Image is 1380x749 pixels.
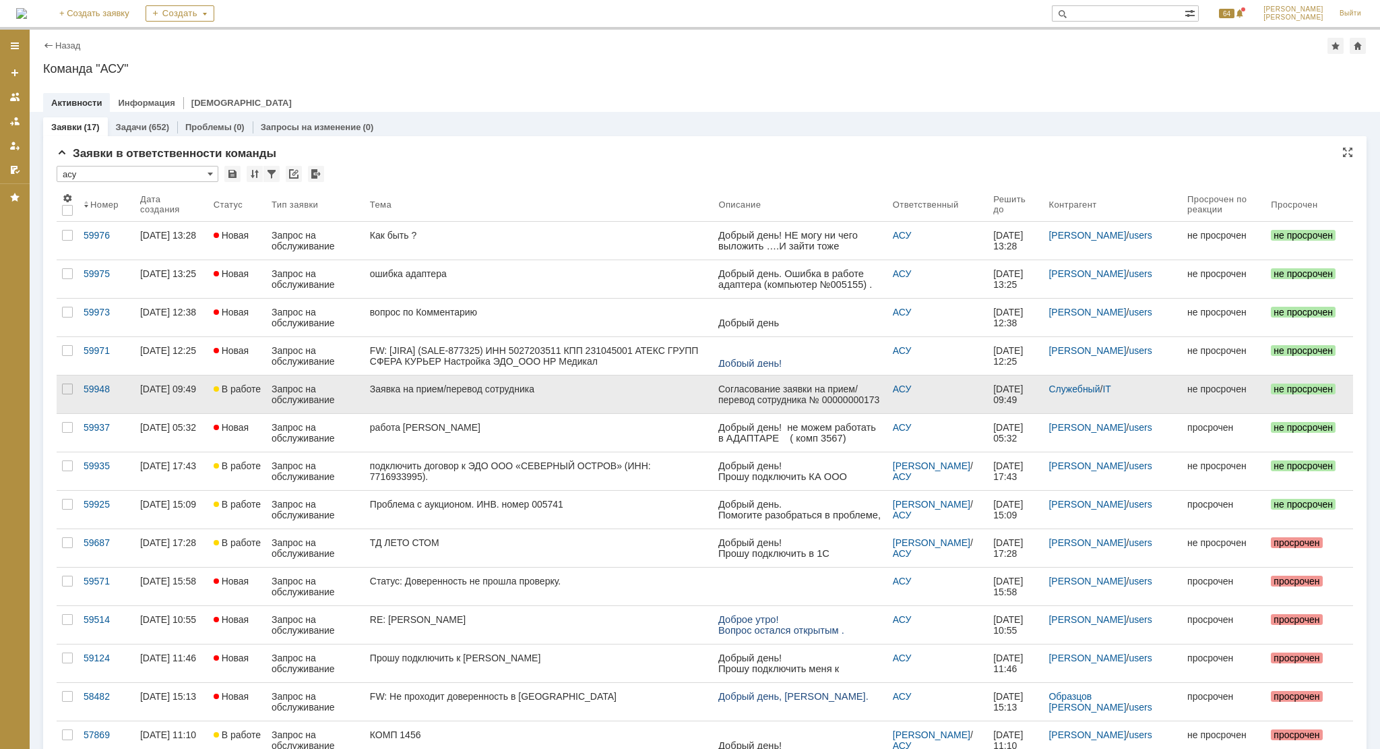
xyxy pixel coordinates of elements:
[135,376,208,413] a: [DATE] 09:49
[22,359,140,367] a: [EMAIL_ADDRESS][DOMAIN_NAME]
[266,452,365,490] a: Запрос на обслуживание
[1187,499,1260,510] div: просрочен
[140,230,196,241] div: [DATE] 13:28
[214,200,243,210] div: Статус
[993,422,1026,444] span: [DATE] 05:32
[26,267,42,283] a: АСУ
[370,307,708,318] div: вопрос по Комментарию
[365,260,714,298] a: ошибка адаптера
[30,162,32,171] span: .
[370,499,708,510] div: Проблема с аукционом. ИНВ. номер 005741
[78,222,135,260] a: 59976
[26,181,42,197] a: АСУ
[90,200,119,210] div: Номер
[1265,414,1342,452] a: не просрочен
[263,166,280,182] div: Фильтрация...
[135,187,208,222] th: Дата создания
[286,166,302,182] div: Скопировать ссылку на список
[214,422,249,433] span: Новая
[20,381,95,388] a: [URL][DOMAIN_NAME]
[308,166,324,182] div: Экспорт списка
[1043,187,1182,222] th: Контрагент
[23,229,95,239] a: [DOMAIN_NAME]
[26,344,42,360] a: АСУ
[1048,230,1126,241] a: [PERSON_NAME]
[1048,460,1126,471] a: [PERSON_NAME]
[16,8,27,19] img: logo
[266,187,365,222] th: Тип заявки
[370,537,708,548] div: ТД ЛЕТО СТОМ
[272,576,359,597] div: Запрос на обслуживание
[1271,230,1336,241] span: не просрочен
[1048,268,1126,279] a: [PERSON_NAME]
[272,384,359,405] div: Запрос на обслуживание
[1265,376,1342,413] a: не просрочен
[993,576,1026,597] span: [DATE] 15:58
[370,384,708,394] div: Заявка на прием/перевод сотрудника
[78,337,135,375] a: 59971
[1265,452,1342,490] a: не просрочен
[1048,307,1126,318] a: [PERSON_NAME]
[365,414,714,452] a: работа [PERSON_NAME]
[78,568,135,605] a: 59571
[272,499,359,520] div: Запрос на обслуживание
[1182,299,1265,336] a: не просрочен
[84,614,129,625] div: 59514
[84,422,129,433] div: 59937
[266,568,365,605] a: Запрос на обслуживание
[1187,384,1260,394] div: не просрочен
[247,166,263,182] div: Сортировка...
[78,606,135,644] a: 59514
[214,576,249,587] span: Новая
[191,98,292,108] a: [DEMOGRAPHIC_DATA]
[84,345,129,356] div: 59971
[893,345,912,356] a: АСУ
[208,491,266,529] a: В работе
[51,122,82,132] a: Заявки
[893,268,912,279] a: АСУ
[78,491,135,529] a: 59925
[135,260,208,298] a: [DATE] 13:25
[1048,422,1126,433] a: [PERSON_NAME]
[893,200,959,210] div: Ответственный
[214,499,261,510] span: В работе
[1263,5,1323,13] span: [PERSON_NAME]
[78,260,135,298] a: 59975
[1182,222,1265,260] a: не просрочен
[365,529,714,567] a: ТД ЛЕТО СТОМ
[527,440,543,456] a: Еремина Полина
[272,537,359,559] div: Запрос на обслуживание
[214,268,249,279] span: Новая
[135,414,208,452] a: [DATE] 05:32
[1265,222,1342,260] a: не просрочен
[365,337,714,375] a: FW: [JIRA] (SALE-877325) ИНН 5027203511 КПП 231045001 АТЕКС ГРУПП СФЕРА КУРЬЕР Настройка ЭДО_ООО ...
[893,471,912,482] a: АСУ
[4,62,26,84] a: Создать заявку
[193,334,209,351] a: Лаунова Ольга
[135,529,208,567] a: [DATE] 17:28
[208,376,266,413] a: В работе
[893,548,912,559] a: АСУ
[993,537,1026,559] span: [DATE] 17:28
[193,181,209,197] a: Еремина Полина
[4,111,26,132] a: Заявки в моей ответственности
[57,259,144,270] a: @[DOMAIN_NAME]
[527,485,607,496] a: #59968: ИТ-услуга
[1048,345,1126,356] a: [PERSON_NAME]
[893,307,912,318] a: АСУ
[988,337,1043,375] a: [DATE] 12:25
[26,94,42,111] a: АСУ
[140,460,196,471] div: [DATE] 17:43
[26,390,106,400] a: #59571: ИТ-услуга
[1271,307,1336,318] span: не просрочен
[26,140,106,151] a: #58482: ИТ-услуга
[84,268,129,279] div: 59975
[527,516,543,533] a: Еремина Полина
[208,187,266,222] th: Статус
[370,576,708,587] div: Статус: Доверенность не прошла проверку.
[365,606,714,644] a: RE: [PERSON_NAME]
[1129,460,1152,471] a: users
[893,510,912,520] a: АСУ
[26,430,42,446] a: АСУ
